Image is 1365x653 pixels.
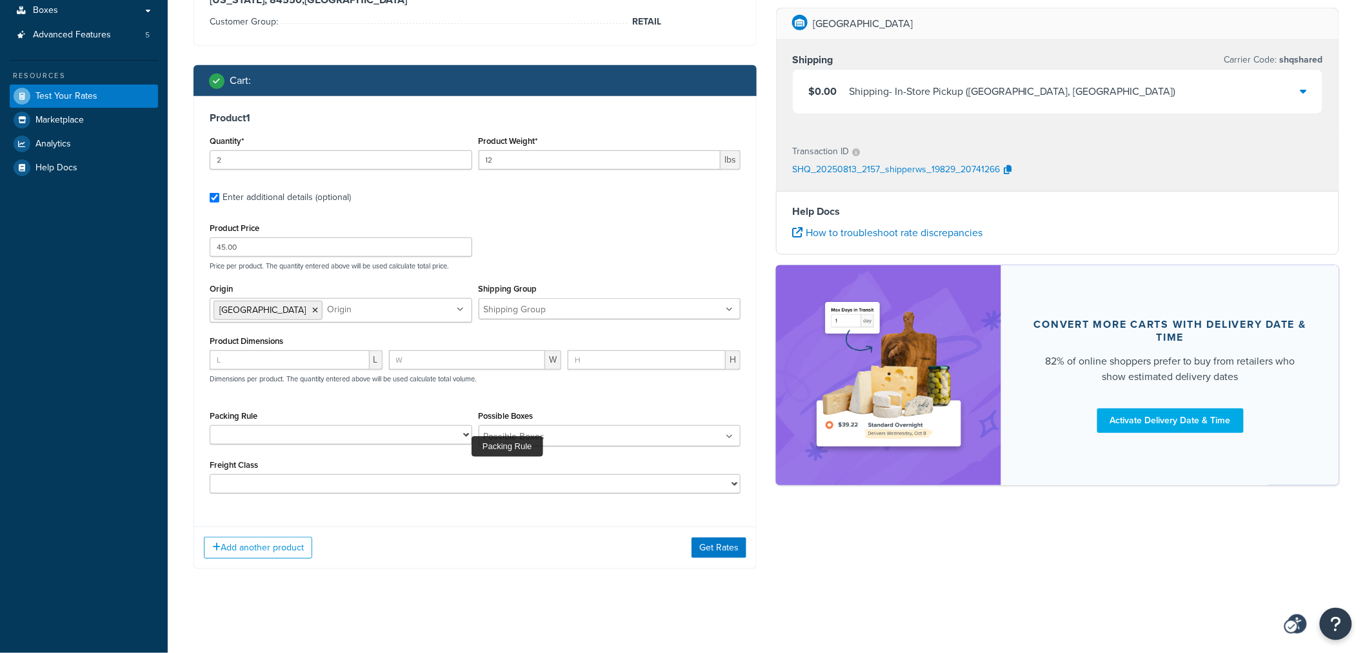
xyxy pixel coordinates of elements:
label: Product Price [210,223,259,233]
span: W [545,350,561,370]
input: L [210,350,370,370]
input: Enter additional details (optional) [210,193,219,203]
h4: Help Docs [792,204,1323,219]
span: Test Your Rates [35,91,97,102]
label: Shipping Group [479,284,537,294]
a: Activate Delivery Date & Time [1097,408,1244,433]
span: shqshared [1277,53,1323,66]
a: Advanced Features5 [10,23,158,47]
h3: Shipping [792,54,833,66]
h3: Product 1 [210,112,741,125]
div: Shipping - In-Store Pickup ([GEOGRAPHIC_DATA], [GEOGRAPHIC_DATA]) [849,83,1176,101]
a: How to troubleshoot rate discrepancies [792,225,982,240]
span: Analytics [35,139,71,150]
span: Advanced Features [33,30,111,41]
input: Shipping Group [483,303,597,317]
p: Transaction ID [792,143,849,161]
span: Help Docs [35,163,77,174]
span: L [370,350,383,370]
span: RETAIL [629,14,661,30]
input: Possible Boxes [483,430,597,444]
select: Packing Rule [210,425,472,445]
span: $0.00 [808,84,837,99]
div: 82% of online shoppers prefer to buy from retailers who show estimated delivery dates [1032,354,1308,385]
p: Dimensions per product. The quantity entered above will be used calculate total volume. [206,374,477,383]
a: Help Docs [10,156,158,179]
span: H [726,350,741,370]
input: Product Weight*. 0.00 [479,150,721,170]
button: Open Resource Center [1320,608,1352,640]
label: Origin [210,284,233,294]
div: Enter additional details (optional) [223,188,351,206]
input: Product Price [210,237,472,257]
span: Boxes [33,5,58,16]
span: Marketplace [35,115,84,126]
p: Price per product. The quantity entered above will be used calculate total price. [206,261,744,270]
input: W [389,350,546,370]
a: Analytics [10,132,158,156]
label: Quantity* [210,136,244,146]
p: Carrier Code: [1224,51,1323,69]
label: Possible Boxes [479,411,533,421]
label: Freight Class [210,460,258,470]
a: Scroll [849,143,863,161]
span: 5 [145,30,150,41]
h2: Cart : [230,75,251,86]
div: Convert more carts with delivery date & time [1032,318,1308,344]
select: Freight Class [210,474,741,494]
p: [GEOGRAPHIC_DATA] [813,15,913,33]
input: Origin [326,303,440,317]
span: lbs [721,150,741,170]
div: Resources [10,70,158,81]
p: SHQ_20250813_2157_shipperws_19829_20741266 [792,161,1000,180]
input: Quantity*. 0.0 [210,150,472,170]
label: Packing Rule [210,411,257,421]
span: Customer Group: [210,15,281,28]
button: Get Rates [692,537,746,558]
label: Product Dimensions [210,336,283,346]
input: H [568,350,726,370]
button: Unlabelled [1000,161,1015,180]
a: Test Your Rates [10,85,158,108]
span: [GEOGRAPHIC_DATA] [219,303,306,317]
a: Marketplace [10,108,158,132]
img: an advertisement for standard overnight delivers wednesday oct 8 | Max Days in Transit 1 day $39.... [808,285,970,466]
button: Add another product [204,537,312,559]
label: Product Weight* [479,136,538,146]
div: $0.00Shipping- In-Store Pickup ([GEOGRAPHIC_DATA], [GEOGRAPHIC_DATA]) [793,70,1322,114]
